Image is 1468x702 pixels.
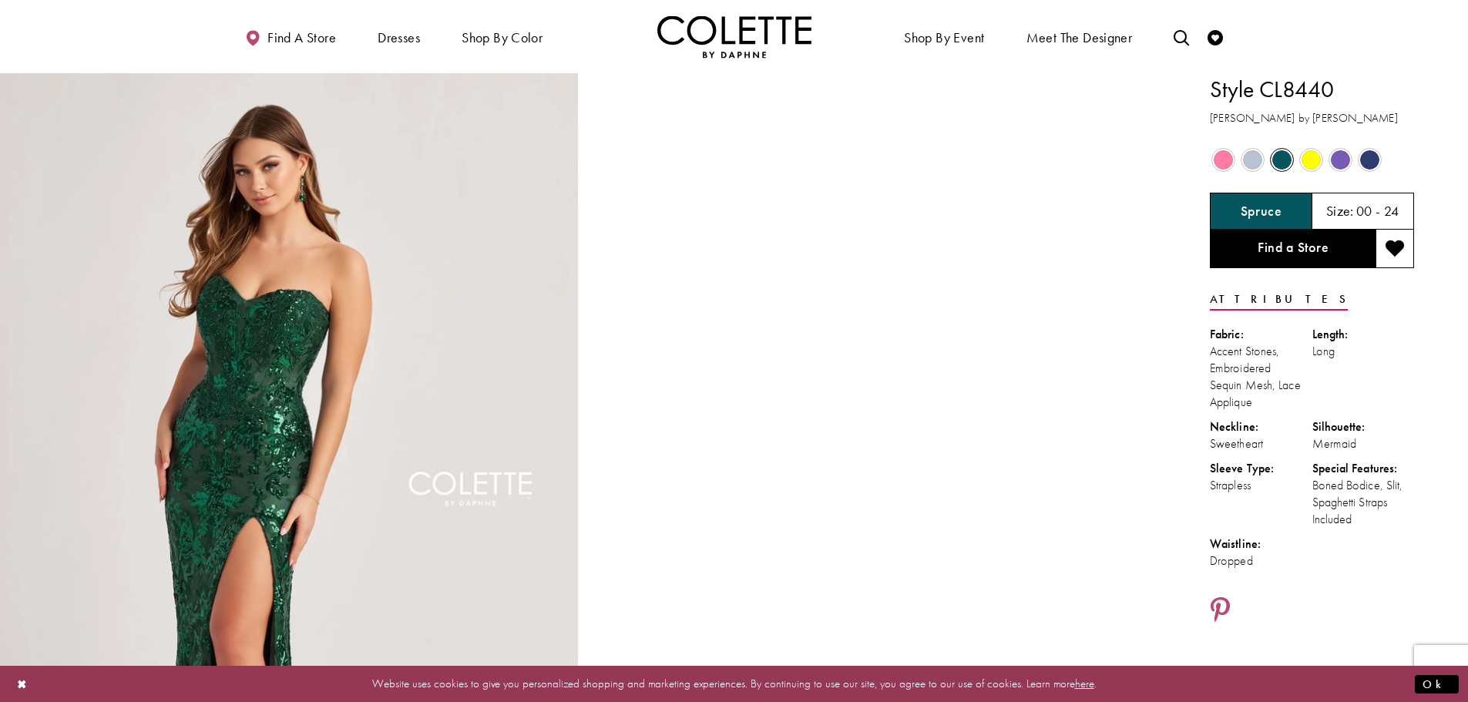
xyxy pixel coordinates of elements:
[374,15,424,58] span: Dresses
[1312,460,1415,477] div: Special Features:
[586,73,1164,362] video: Style CL8440 Colette by Daphne #1 autoplay loop mute video
[9,670,35,697] button: Close Dialog
[1298,146,1325,173] div: Yellow
[1210,418,1312,435] div: Neckline:
[1210,536,1312,553] div: Waistline:
[1312,343,1415,360] div: Long
[1326,202,1354,220] span: Size:
[657,15,811,58] img: Colette by Daphne
[1210,288,1348,311] a: Attributes
[1376,230,1414,268] button: Add to wishlist
[1210,435,1312,452] div: Sweetheart
[1312,326,1415,343] div: Length:
[1239,146,1266,173] div: Ice Blue
[1026,30,1133,45] span: Meet the designer
[1210,146,1237,173] div: Cotton Candy
[1204,15,1227,58] a: Check Wishlist
[1210,343,1312,411] div: Accent Stones, Embroidered Sequin Mesh, Lace Applique
[1356,203,1399,219] h5: 00 - 24
[657,15,811,58] a: Visit Home Page
[1210,73,1414,106] h1: Style CL8440
[1210,230,1376,268] a: Find a Store
[1415,674,1459,694] button: Submit Dialog
[1210,146,1414,175] div: Product color controls state depends on size chosen
[1210,109,1414,127] h3: [PERSON_NAME] by [PERSON_NAME]
[458,15,546,58] span: Shop by color
[1210,596,1231,626] a: Share using Pinterest - Opens in new tab
[111,673,1357,694] p: Website uses cookies to give you personalized shopping and marketing experiences. By continuing t...
[462,30,543,45] span: Shop by color
[378,30,420,45] span: Dresses
[267,30,336,45] span: Find a store
[1210,326,1312,343] div: Fabric:
[241,15,340,58] a: Find a store
[1268,146,1295,173] div: Spruce
[1356,146,1383,173] div: Navy Blue
[1312,477,1415,528] div: Boned Bodice, Slit, Spaghetti Straps Included
[1075,676,1094,691] a: here
[1312,435,1415,452] div: Mermaid
[1241,203,1282,219] h5: Chosen color
[1023,15,1137,58] a: Meet the designer
[1210,460,1312,477] div: Sleeve Type:
[1170,15,1193,58] a: Toggle search
[1312,418,1415,435] div: Silhouette:
[904,30,984,45] span: Shop By Event
[900,15,988,58] span: Shop By Event
[1210,477,1312,494] div: Strapless
[1210,553,1312,569] div: Dropped
[1327,146,1354,173] div: Violet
